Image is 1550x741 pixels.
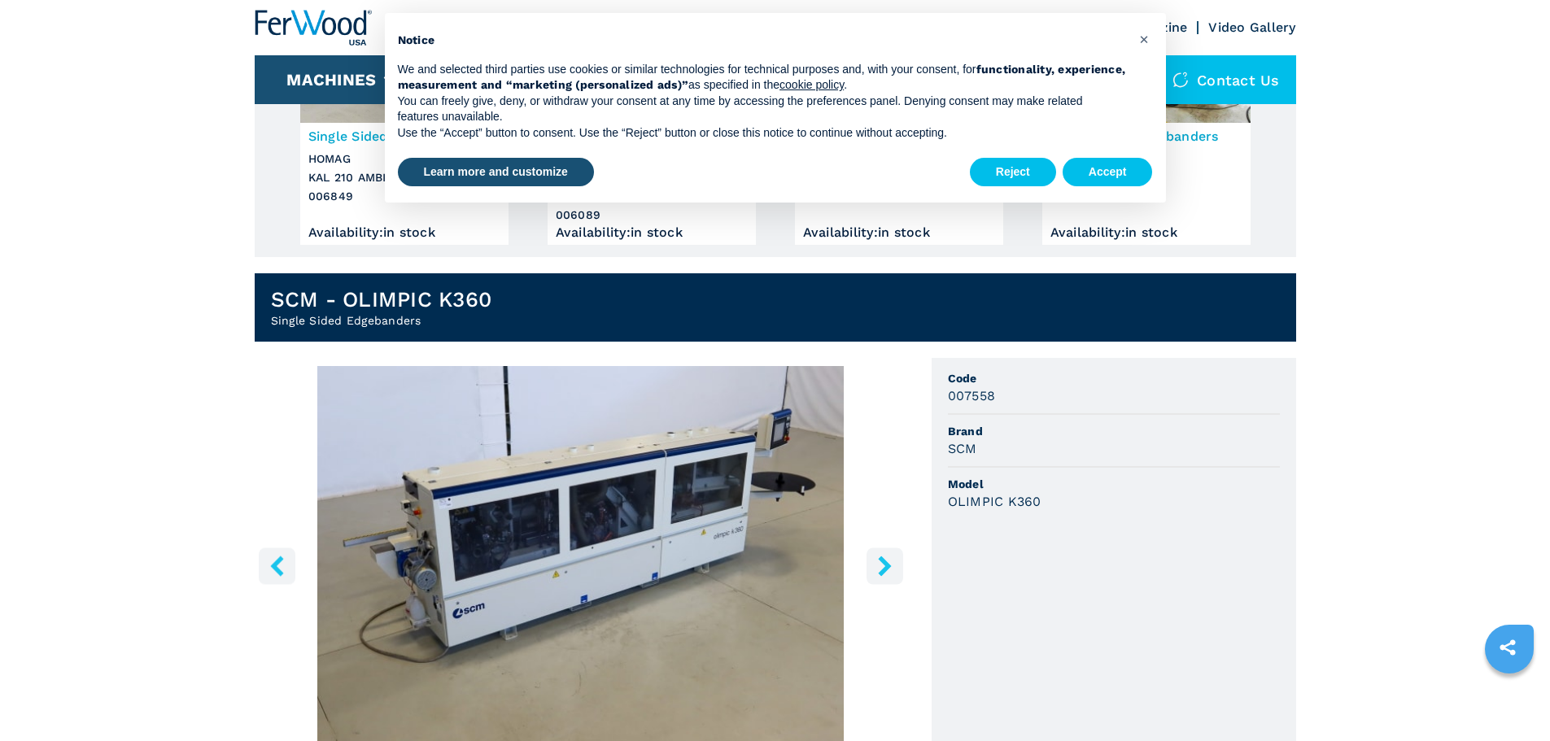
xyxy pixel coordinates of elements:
strong: functionality, experience, measurement and “marketing (personalized ads)” [398,63,1126,92]
button: Learn more and customize [398,158,594,187]
div: Availability : in stock [803,229,995,237]
h2: Notice [398,33,1127,49]
a: Single Sided Edgebanders HOMAG KAL 210 AMBITION 2264Single Sided EdgebandersHOMAGKAL 210 AMBITION... [300,1,509,245]
a: cookie policy [779,78,844,91]
div: Availability : in stock [556,229,748,237]
img: Ferwood [255,10,372,46]
div: Availability : in stock [308,229,500,237]
div: Contact us [1156,55,1296,104]
button: Machines [286,70,376,89]
h3: OLIMPIC K360 [948,492,1041,511]
iframe: Chat [1481,668,1538,729]
a: Video Gallery [1208,20,1295,35]
button: Close this notice [1132,26,1158,52]
button: Reject [970,158,1056,187]
div: Availability : in stock [1050,229,1242,237]
span: × [1139,29,1149,49]
span: Code [948,370,1280,386]
h3: HOMAG KAL 210 AMBITION 2264 006849 [308,150,500,206]
span: Brand [948,423,1280,439]
img: Contact us [1172,72,1189,88]
p: You can freely give, deny, or withdraw your consent at any time by accessing the preferences pane... [398,94,1127,125]
span: Model [948,476,1280,492]
p: Use the “Accept” button to consent. Use the “Reject” button or close this notice to continue with... [398,125,1127,142]
h1: SCM - OLIMPIC K360 [271,286,492,312]
h2: Single Sided Edgebanders [271,312,492,329]
button: right-button [867,547,903,584]
p: We and selected third parties use cookies or similar technologies for technical purposes and, wit... [398,62,1127,94]
a: sharethis [1487,627,1528,668]
h3: 007558 [948,386,996,405]
button: left-button [259,547,295,584]
button: Accept [1063,158,1153,187]
h3: SCM [948,439,977,458]
h3: Single Sided Edgebanders [308,127,500,146]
